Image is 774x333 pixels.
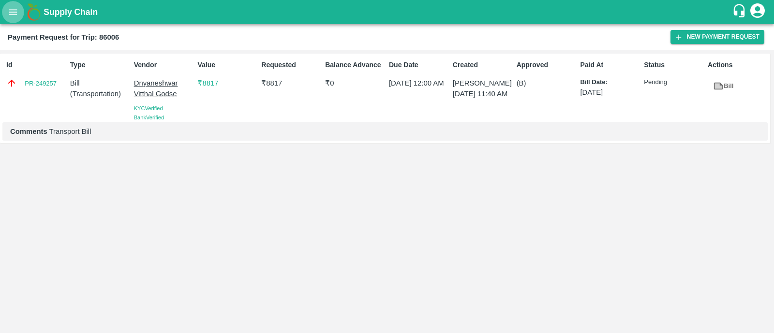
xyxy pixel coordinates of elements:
p: Actions [708,60,768,70]
p: Balance Advance [325,60,385,70]
p: (B) [517,78,577,88]
p: Dnyaneshwar Vitthal Godse [134,78,194,100]
p: Bill Date: [580,78,640,87]
a: Bill [708,78,739,95]
b: Payment Request for Trip: 86006 [8,33,119,41]
p: [DATE] [580,87,640,98]
img: logo [24,2,44,22]
p: [DATE] 12:00 AM [389,78,449,88]
p: Pending [644,78,704,87]
p: ₹ 0 [325,78,385,88]
span: Bank Verified [134,115,164,120]
button: open drawer [2,1,24,23]
p: Requested [261,60,321,70]
p: Created [453,60,513,70]
p: ₹ 8817 [197,78,257,88]
p: Approved [517,60,577,70]
p: Id [6,60,66,70]
p: Type [70,60,130,70]
a: PR-249257 [25,79,57,88]
p: Due Date [389,60,449,70]
p: Value [197,60,257,70]
div: account of current user [749,2,766,22]
b: Comments [10,128,47,135]
p: Transport Bill [10,126,760,137]
span: KYC Verified [134,105,163,111]
p: [DATE] 11:40 AM [453,88,513,99]
p: Vendor [134,60,194,70]
p: [PERSON_NAME] [453,78,513,88]
p: Bill [70,78,130,88]
p: ₹ 8817 [261,78,321,88]
a: Supply Chain [44,5,732,19]
button: New Payment Request [670,30,764,44]
p: ( Transportation ) [70,88,130,99]
p: Status [644,60,704,70]
b: Supply Chain [44,7,98,17]
div: customer-support [732,3,749,21]
p: Paid At [580,60,640,70]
